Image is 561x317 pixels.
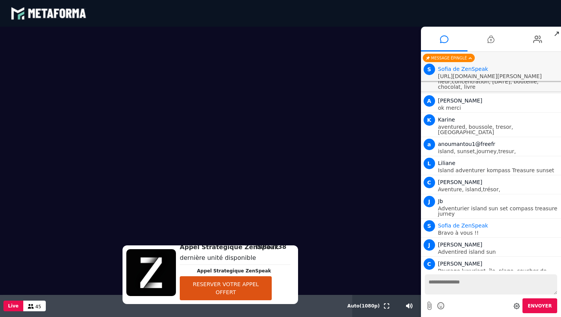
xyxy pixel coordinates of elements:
[438,149,559,154] p: island, sunset,journey,tresur,
[552,27,561,40] span: ↗
[346,295,381,317] button: Auto(1080p)
[424,95,435,107] span: A
[438,261,482,267] span: [PERSON_NAME]
[438,98,482,104] span: [PERSON_NAME]
[438,160,456,166] span: Liliane
[197,267,279,274] p: Appel Strategique ZenSpeak
[438,74,559,90] p: Rivière, pilote,voyage, livre, musée, fleur,concentration, [DATE], bouteille, chocolat, livre
[424,258,435,270] span: C
[438,268,559,279] p: Paysage luxuriant, île, plage, coucher de soleil, boussole, tresor
[438,141,495,147] span: anoumantou1@freefr
[522,298,557,313] button: Envoyer
[438,242,482,248] span: [PERSON_NAME]
[438,187,559,192] p: Aventure, island,trésor,
[438,230,559,235] p: Bravo à vous !!
[424,158,435,169] span: L
[424,64,435,75] span: S
[424,139,435,150] span: a
[180,254,256,261] span: dernière unité disponible
[438,66,488,72] span: Modérateur
[126,249,176,296] img: 1759833137640-oRMN9i7tsWXgSTVo5kTdrMiaBwDWdh8d.jpeg
[424,220,435,232] span: S
[438,206,559,216] p: Adventurier island sun set compass treasure jurney
[438,223,488,229] span: Modérateur
[438,168,559,173] p: Island adventurer kompass Treasure sunset
[438,74,559,79] p: [URL][DOMAIN_NAME][PERSON_NAME]
[180,276,272,300] button: RESERVER VOTRE APPEL OFFERT
[438,179,482,185] span: [PERSON_NAME]
[438,105,559,110] p: ok merci
[423,54,475,62] div: Message épinglé
[180,243,279,252] h2: Appel Strategique ZenSpeak
[424,196,435,207] span: J
[528,303,552,309] span: Envoyer
[438,124,559,135] p: aventured, boussole, tresor, [GEOGRAPHIC_DATA]
[424,177,435,188] span: C
[424,114,435,126] span: K
[438,117,455,123] span: Karine
[424,239,435,251] span: J
[256,243,287,250] span: 00:57:38
[3,301,23,311] button: Live
[438,249,559,255] p: Adventired island sun
[35,304,41,309] span: 45
[347,303,380,309] span: Auto ( 1080 p)
[438,198,443,204] span: Jb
